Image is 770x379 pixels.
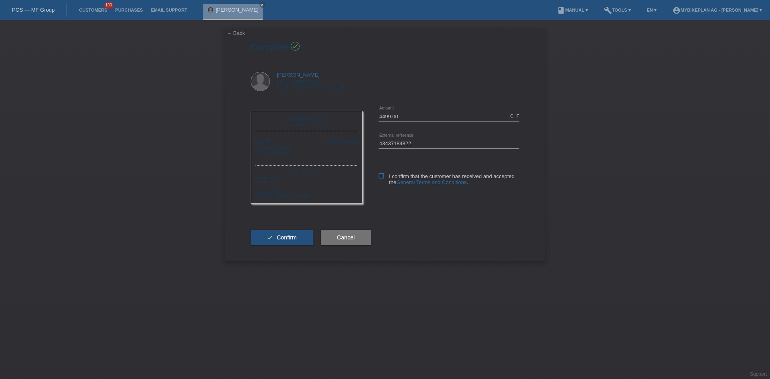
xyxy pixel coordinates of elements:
[255,139,293,157] div: [DATE] POSP00027158
[260,3,264,7] i: close
[669,8,766,12] a: account_circleMybikeplan AG - [PERSON_NAME] ▾
[379,173,519,185] label: I confirm that the customer has received and accepted the .
[277,234,297,241] span: Confirm
[257,115,356,121] div: Mybikeplan AG
[259,2,265,8] a: close
[251,42,519,52] h1: Complete
[227,30,245,36] a: ← Back
[255,165,358,174] div: [DATE] 13:05
[643,8,661,12] a: EN ▾
[257,121,356,127] div: [GEOGRAPHIC_DATA]
[553,8,592,12] a: bookManual ▾
[255,174,358,199] div: Merchant-ID: 54204 Card-Number: [CREDIT_CARD_NUMBER]
[75,8,111,12] a: Customers
[255,151,287,157] span: 43437184822
[604,6,612,14] i: build
[750,371,767,377] a: Support
[292,43,299,50] i: check
[251,230,313,245] button: check Confirm
[673,6,681,14] i: account_circle
[396,179,466,185] a: General Terms and Conditions
[600,8,635,12] a: buildTools ▾
[104,2,114,9] span: 100
[12,7,55,13] a: POS — MF Group
[277,72,344,90] div: In den Zigelhöfen 6 4054 [GEOGRAPHIC_DATA]
[216,7,259,13] a: [PERSON_NAME]
[337,234,355,241] span: Cancel
[277,72,320,78] a: [PERSON_NAME]
[557,6,565,14] i: book
[267,234,273,241] i: check
[510,113,519,118] div: CHF
[326,139,358,145] div: CHF 4'499.00
[111,8,147,12] a: Purchases
[147,8,191,12] a: Email Support
[321,230,371,245] button: Cancel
